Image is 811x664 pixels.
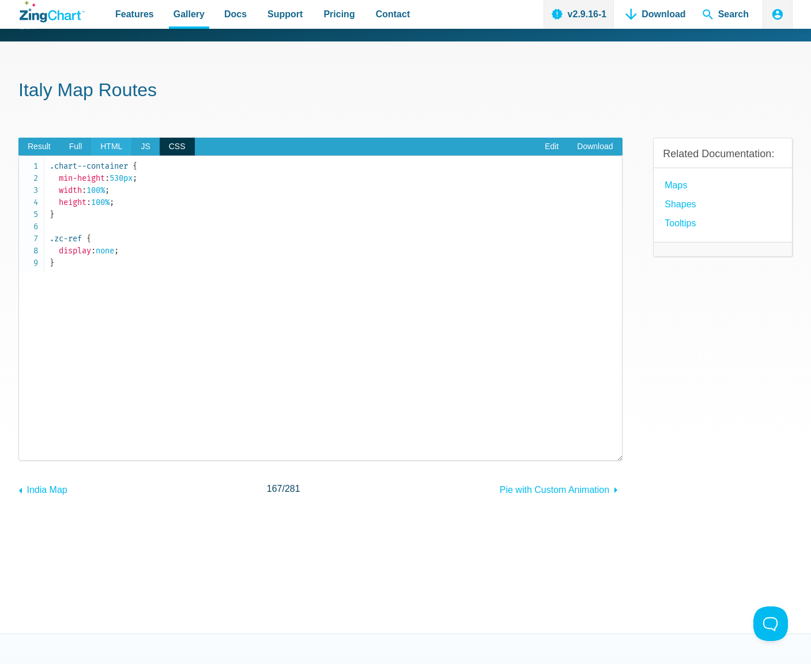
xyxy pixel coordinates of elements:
[20,1,85,22] a: ZingChart Logo. Click to return to the homepage
[133,173,137,183] span: ;
[50,210,54,219] span: }
[59,246,91,256] span: display
[173,6,205,22] span: Gallery
[91,246,96,256] span: :
[50,160,622,269] code: 530px 100% 100% none
[105,173,110,183] span: :
[663,147,783,161] h3: Related Documentation:
[160,138,195,156] span: CSS
[50,258,54,268] span: }
[665,196,696,212] a: Shapes
[133,161,137,171] span: {
[665,215,696,231] a: Tooltips
[665,177,687,193] a: Maps
[18,78,793,104] h1: Italy Map Routes
[535,138,568,156] a: Edit
[114,246,119,256] span: ;
[500,479,623,498] a: Pie with Custom Animation
[267,484,282,494] span: 167
[82,185,86,195] span: :
[18,479,67,498] a: India Map
[60,138,92,156] span: Full
[50,161,128,171] span: .chart--container
[86,234,91,244] span: {
[323,6,354,22] span: Pricing
[50,234,82,244] span: .zc-ref
[267,6,303,22] span: Support
[59,185,82,195] span: width
[18,138,60,156] span: Result
[500,485,609,495] span: Pie with Custom Animation
[59,173,105,183] span: min-height
[115,6,154,22] span: Features
[224,6,247,22] span: Docs
[753,606,788,641] iframe: Toggle Customer Support
[285,484,300,494] span: 281
[110,198,114,207] span: ;
[91,138,131,156] span: HTML
[105,185,110,195] span: ;
[376,6,410,22] span: Contact
[59,198,86,207] span: height
[267,481,300,496] span: /
[131,138,159,156] span: JS
[86,198,91,207] span: :
[27,485,67,495] span: India Map
[568,138,622,156] a: Download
